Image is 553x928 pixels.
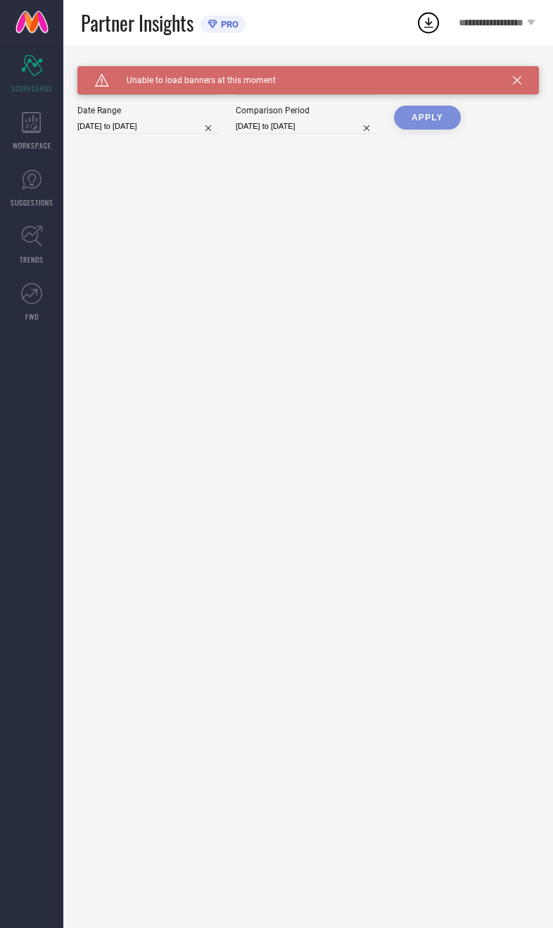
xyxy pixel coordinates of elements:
[109,75,276,85] span: Unable to load banners at this moment
[11,83,53,94] span: SCORECARDS
[236,119,376,134] input: Select comparison period
[81,8,193,37] span: Partner Insights
[25,311,39,322] span: FWD
[217,19,239,30] span: PRO
[11,197,53,208] span: SUGGESTIONS
[13,140,51,151] span: WORKSPACE
[416,10,441,35] div: Open download list
[77,66,218,76] div: Brand
[77,119,218,134] input: Select date range
[77,106,218,115] div: Date Range
[236,106,376,115] div: Comparison Period
[20,254,44,265] span: TRENDS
